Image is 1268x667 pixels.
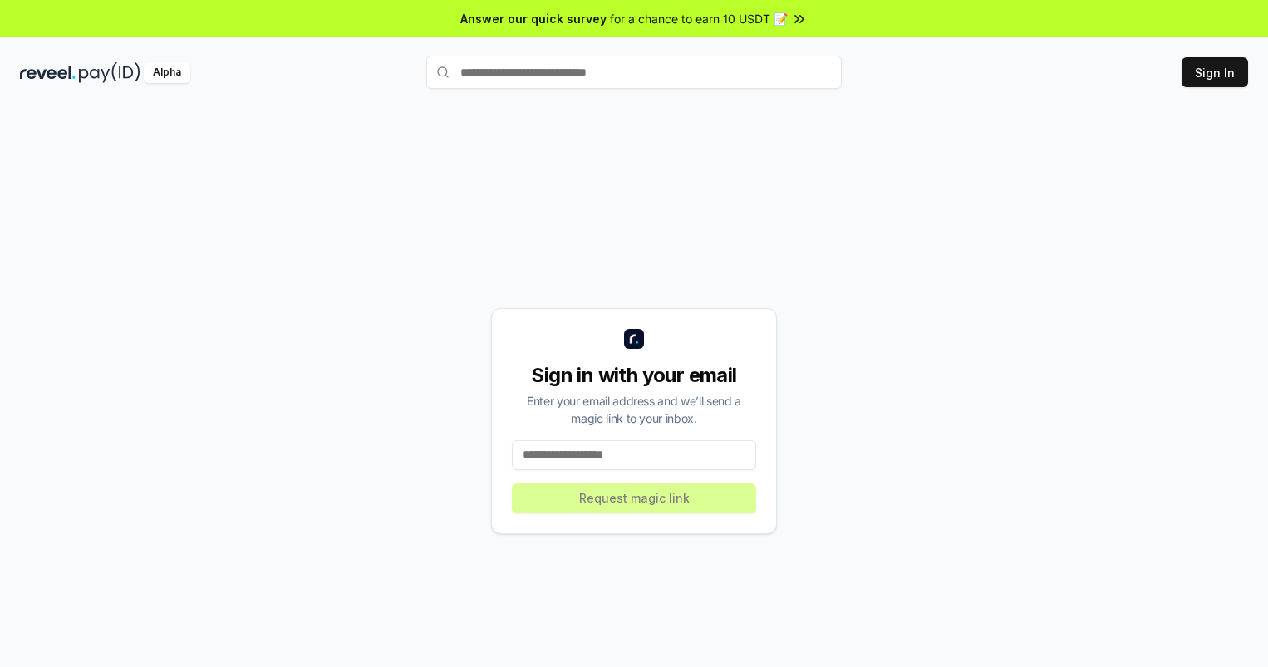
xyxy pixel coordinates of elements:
img: logo_small [624,329,644,349]
div: Alpha [144,62,190,83]
span: for a chance to earn 10 USDT 📝 [610,10,788,27]
div: Sign in with your email [512,362,756,389]
button: Sign In [1182,57,1248,87]
span: Answer our quick survey [460,10,607,27]
img: reveel_dark [20,62,76,83]
img: pay_id [79,62,140,83]
div: Enter your email address and we’ll send a magic link to your inbox. [512,392,756,427]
